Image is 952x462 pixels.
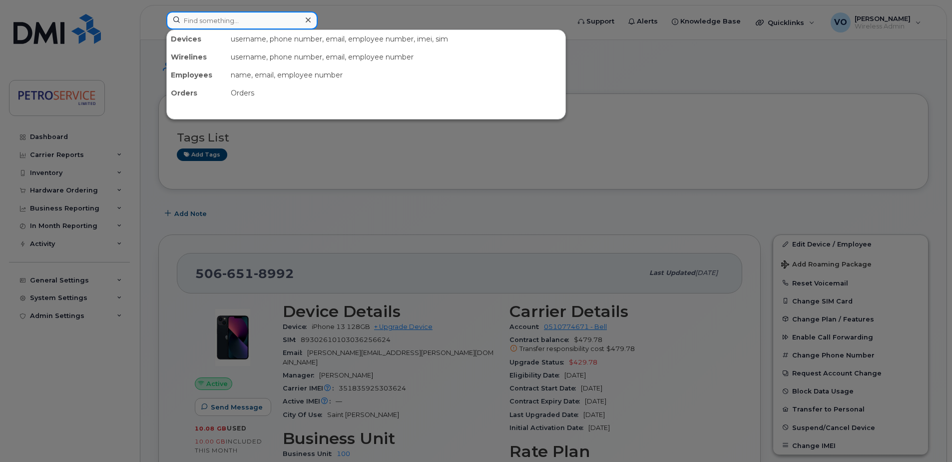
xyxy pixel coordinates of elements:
div: Wirelines [167,48,227,66]
div: Orders [167,84,227,102]
div: Devices [167,30,227,48]
div: username, phone number, email, employee number [227,48,565,66]
div: Orders [227,84,565,102]
div: Employees [167,66,227,84]
div: name, email, employee number [227,66,565,84]
div: username, phone number, email, employee number, imei, sim [227,30,565,48]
